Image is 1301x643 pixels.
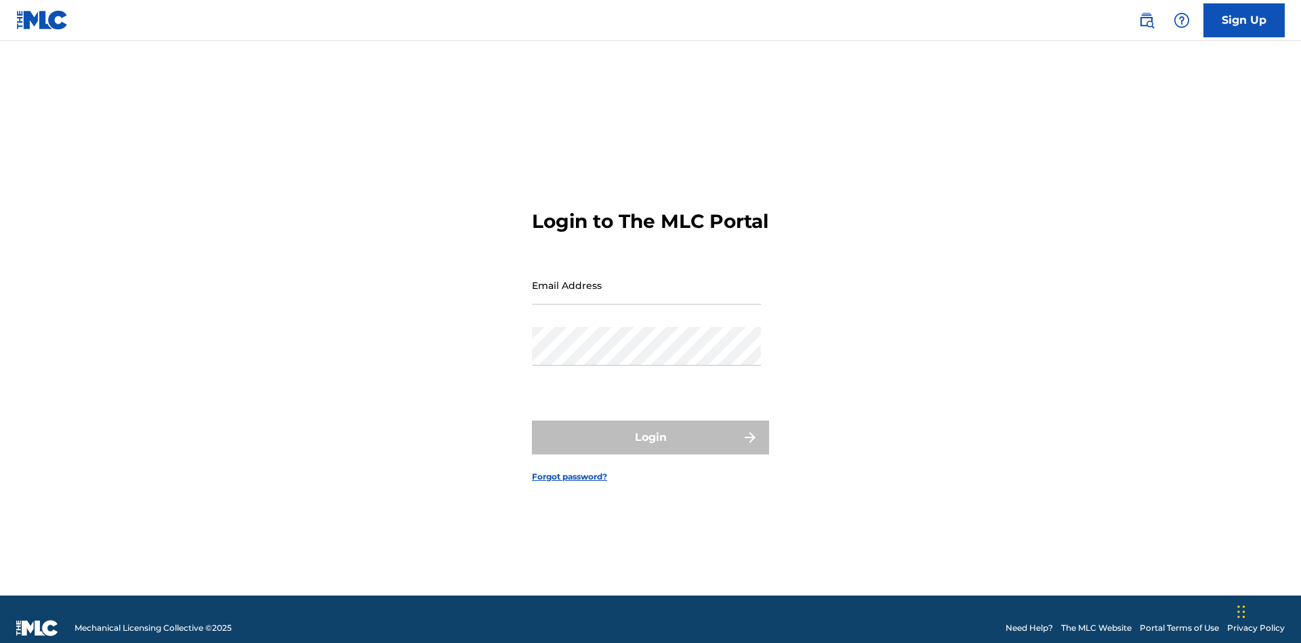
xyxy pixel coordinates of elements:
img: MLC Logo [16,10,68,30]
img: help [1174,12,1190,28]
iframe: Chat Widget [1233,578,1301,643]
a: Forgot password? [532,471,607,483]
a: The MLC Website [1061,622,1132,634]
a: Public Search [1133,7,1160,34]
img: search [1138,12,1155,28]
span: Mechanical Licensing Collective © 2025 [75,622,232,634]
div: Drag [1237,591,1245,632]
h3: Login to The MLC Portal [532,210,768,233]
div: Help [1168,7,1195,34]
img: logo [16,620,58,636]
a: Need Help? [1006,622,1053,634]
a: Portal Terms of Use [1140,622,1219,634]
a: Privacy Policy [1227,622,1285,634]
a: Sign Up [1203,3,1285,37]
